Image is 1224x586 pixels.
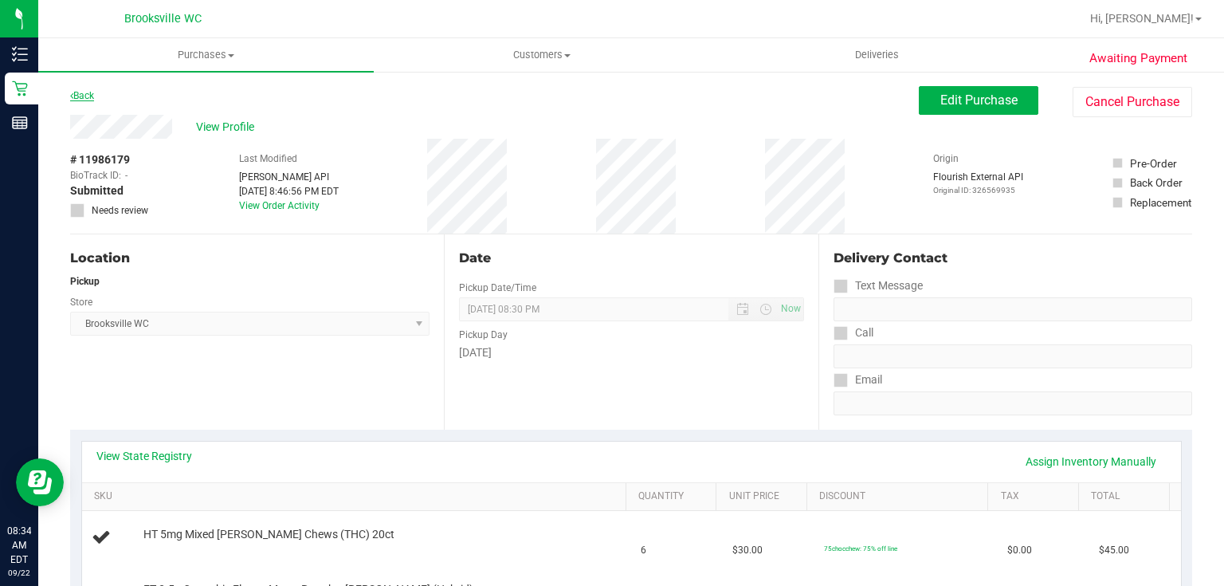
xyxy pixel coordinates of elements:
[239,184,339,199] div: [DATE] 8:46:56 PM EDT
[1130,155,1177,171] div: Pre-Order
[459,249,803,268] div: Date
[641,543,646,558] span: 6
[70,183,124,199] span: Submitted
[709,38,1045,72] a: Deliveries
[94,490,619,503] a: SKU
[7,524,31,567] p: 08:34 AM EDT
[459,344,803,361] div: [DATE]
[834,48,920,62] span: Deliveries
[459,328,508,342] label: Pickup Day
[70,90,94,101] a: Back
[824,545,897,553] span: 75chocchew: 75% off line
[124,12,202,26] span: Brooksville WC
[729,490,801,503] a: Unit Price
[819,490,982,503] a: Discount
[143,527,394,542] span: HT 5mg Mixed [PERSON_NAME] Chews (THC) 20ct
[70,295,92,309] label: Store
[1073,87,1192,117] button: Cancel Purchase
[196,119,260,136] span: View Profile
[12,115,28,131] inline-svg: Reports
[70,168,121,183] span: BioTrack ID:
[1015,448,1167,475] a: Assign Inventory Manually
[1130,195,1191,210] div: Replacement
[834,297,1192,321] input: Format: (999) 999-9999
[70,151,130,168] span: # 11986179
[1130,175,1183,191] div: Back Order
[374,38,709,72] a: Customers
[70,249,430,268] div: Location
[7,567,31,579] p: 09/22
[834,368,882,391] label: Email
[1089,49,1187,68] span: Awaiting Payment
[239,170,339,184] div: [PERSON_NAME] API
[638,490,710,503] a: Quantity
[834,344,1192,368] input: Format: (999) 999-9999
[940,92,1018,108] span: Edit Purchase
[125,168,127,183] span: -
[933,184,1023,196] p: Original ID: 326569935
[38,38,374,72] a: Purchases
[459,281,536,295] label: Pickup Date/Time
[732,543,763,558] span: $30.00
[1091,490,1163,503] a: Total
[834,321,873,344] label: Call
[933,151,959,166] label: Origin
[375,48,708,62] span: Customers
[92,203,148,218] span: Needs review
[70,276,100,287] strong: Pickup
[1099,543,1129,558] span: $45.00
[38,48,374,62] span: Purchases
[834,249,1192,268] div: Delivery Contact
[239,151,297,166] label: Last Modified
[1007,543,1032,558] span: $0.00
[239,200,320,211] a: View Order Activity
[834,274,923,297] label: Text Message
[1001,490,1073,503] a: Tax
[12,46,28,62] inline-svg: Inventory
[919,86,1038,115] button: Edit Purchase
[1090,12,1194,25] span: Hi, [PERSON_NAME]!
[12,81,28,96] inline-svg: Retail
[933,170,1023,196] div: Flourish External API
[96,448,192,464] a: View State Registry
[16,458,64,506] iframe: Resource center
